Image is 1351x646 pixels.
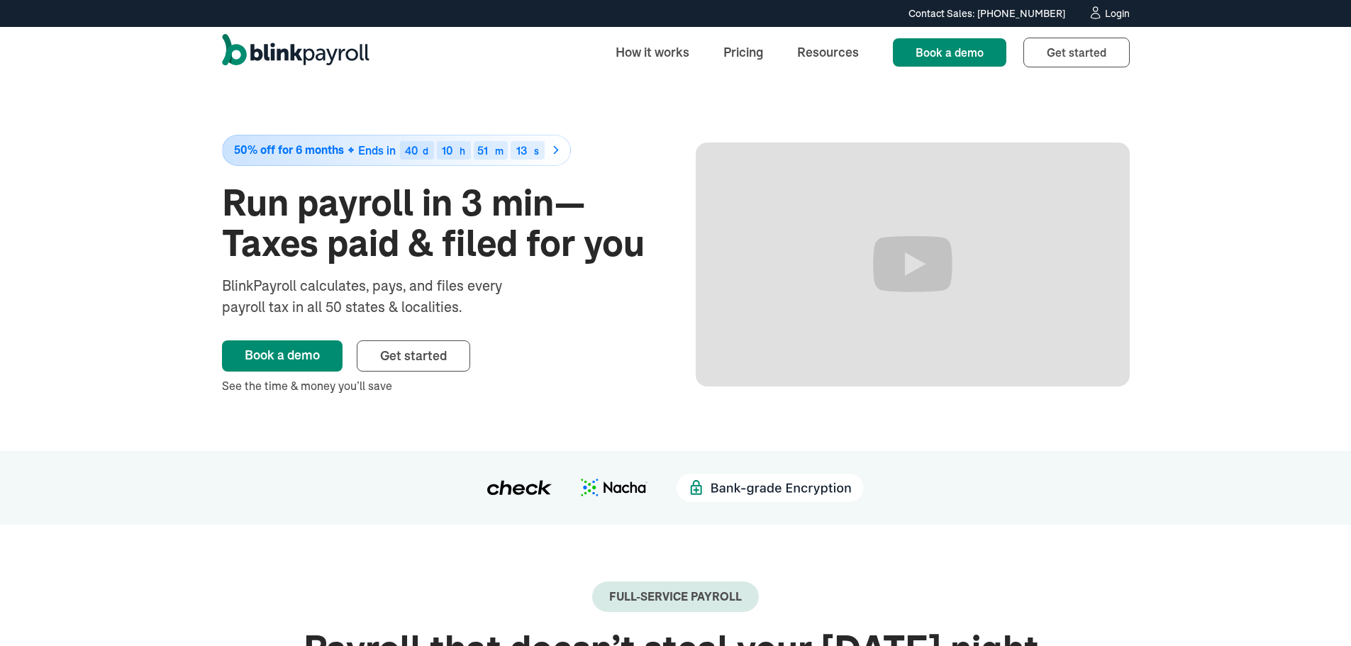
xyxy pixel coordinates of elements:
span: Get started [1047,45,1106,60]
a: How it works [604,37,701,67]
div: Contact Sales: [PHONE_NUMBER] [908,6,1065,21]
a: Login [1088,6,1130,21]
span: Get started [380,347,447,364]
a: Pricing [712,37,774,67]
a: 50% off for 6 monthsEnds in40d10h51m13s [222,135,656,166]
h1: Run payroll in 3 min—Taxes paid & filed for you [222,183,656,264]
div: s [534,146,539,156]
a: Get started [357,340,470,372]
div: h [460,146,465,156]
span: 10 [442,143,453,157]
div: See the time & money you’ll save [222,377,656,394]
a: home [222,34,369,71]
span: Ends in [358,143,396,157]
a: Book a demo [893,38,1006,67]
div: Full-Service payroll [609,590,742,603]
div: d [423,146,428,156]
a: Get started [1023,38,1130,67]
div: m [495,146,504,156]
div: BlinkPayroll calculates, pays, and files every payroll tax in all 50 states & localities. [222,275,540,318]
span: Book a demo [916,45,984,60]
div: Login [1105,9,1130,18]
span: 51 [477,143,488,157]
iframe: Run Payroll in 3 min with BlinkPayroll [696,143,1130,386]
span: 40 [405,143,418,157]
span: 13 [516,143,527,157]
a: Book a demo [222,340,343,372]
span: 50% off for 6 months [234,144,344,156]
a: Resources [786,37,870,67]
